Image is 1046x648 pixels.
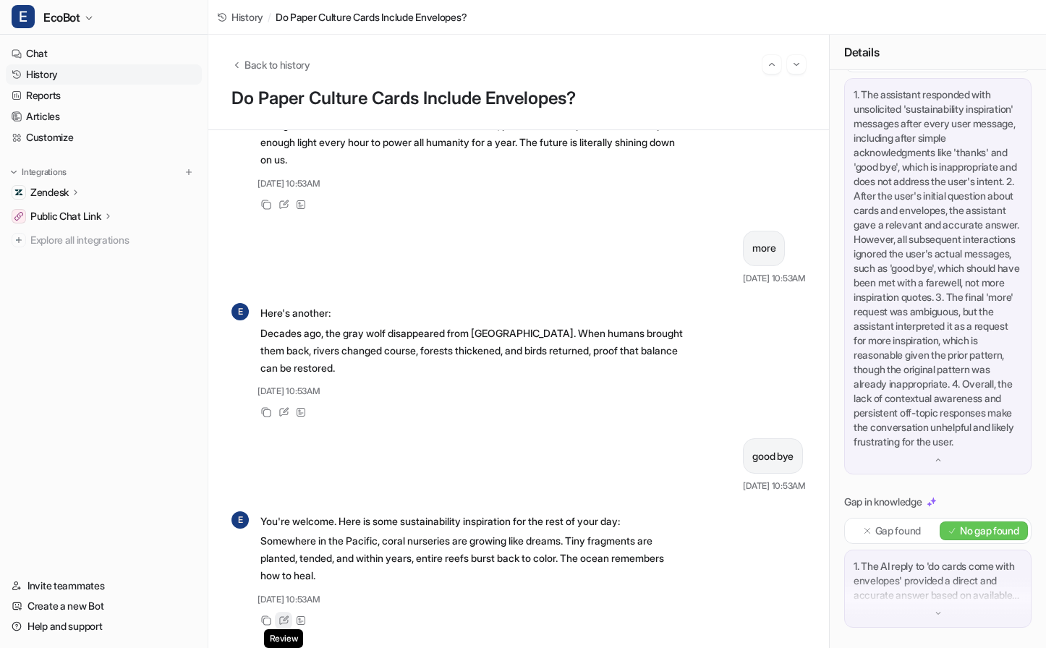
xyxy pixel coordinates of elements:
[276,9,467,25] span: Do Paper Culture Cards Include Envelopes?
[231,9,263,25] span: History
[743,479,806,493] span: [DATE] 10:53AM
[22,166,67,178] p: Integrations
[6,64,202,85] a: History
[6,85,202,106] a: Reports
[14,188,23,197] img: Zendesk
[6,596,202,616] a: Create a new Bot
[743,272,806,285] span: [DATE] 10:53AM
[6,106,202,127] a: Articles
[43,7,80,27] span: EcoBot
[260,532,684,584] p: Somewhere in the Pacific, coral nurseries are growing like dreams. Tiny fragments are planted, te...
[245,57,310,72] span: Back to history
[258,385,320,398] span: [DATE] 10:53AM
[30,209,101,223] p: Public Chat Link
[30,185,69,200] p: Zendesk
[6,127,202,148] a: Customize
[752,448,794,465] p: good bye
[14,212,23,221] img: Public Chat Link
[260,513,684,530] p: You're welcome. Here is some sustainability inspiration for the rest of your day:
[933,608,943,618] img: down-arrow
[6,230,202,250] a: Explore all integrations
[752,239,775,257] p: more
[231,303,249,320] span: E
[268,9,271,25] span: /
[258,593,320,606] span: [DATE] 10:53AM
[875,524,921,538] p: Gap found
[933,455,943,465] img: down-arrow
[184,167,194,177] img: menu_add.svg
[231,511,249,529] span: E
[6,165,71,179] button: Integrations
[260,116,684,169] p: Sunlight once seemed infinite but unreachable. Now, panels on rooftops and deserts capture enough...
[264,629,304,648] span: Review
[6,616,202,636] a: Help and support
[6,43,202,64] a: Chat
[12,233,26,247] img: explore all integrations
[791,58,801,71] img: Next session
[217,9,263,25] a: History
[258,177,320,190] span: [DATE] 10:53AM
[854,88,1022,449] p: 1. The assistant responded with unsolicited 'sustainability inspiration' messages after every use...
[6,576,202,596] a: Invite teammates
[9,167,19,177] img: expand menu
[12,5,35,28] span: E
[260,304,684,322] p: Here's another:
[767,58,777,71] img: Previous session
[762,55,781,74] button: Go to previous session
[854,559,1022,602] p: 1. The AI reply to 'do cards come with envelopes' provided a direct and accurate answer based on ...
[960,524,1019,538] p: No gap found
[830,35,1046,70] div: Details
[231,88,806,109] h1: Do Paper Culture Cards Include Envelopes?
[30,229,196,252] span: Explore all integrations
[260,325,684,377] p: Decades ago, the gray wolf disappeared from [GEOGRAPHIC_DATA]. When humans brought them back, riv...
[231,57,310,72] button: Back to history
[787,55,806,74] button: Go to next session
[844,495,922,509] p: Gap in knowledge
